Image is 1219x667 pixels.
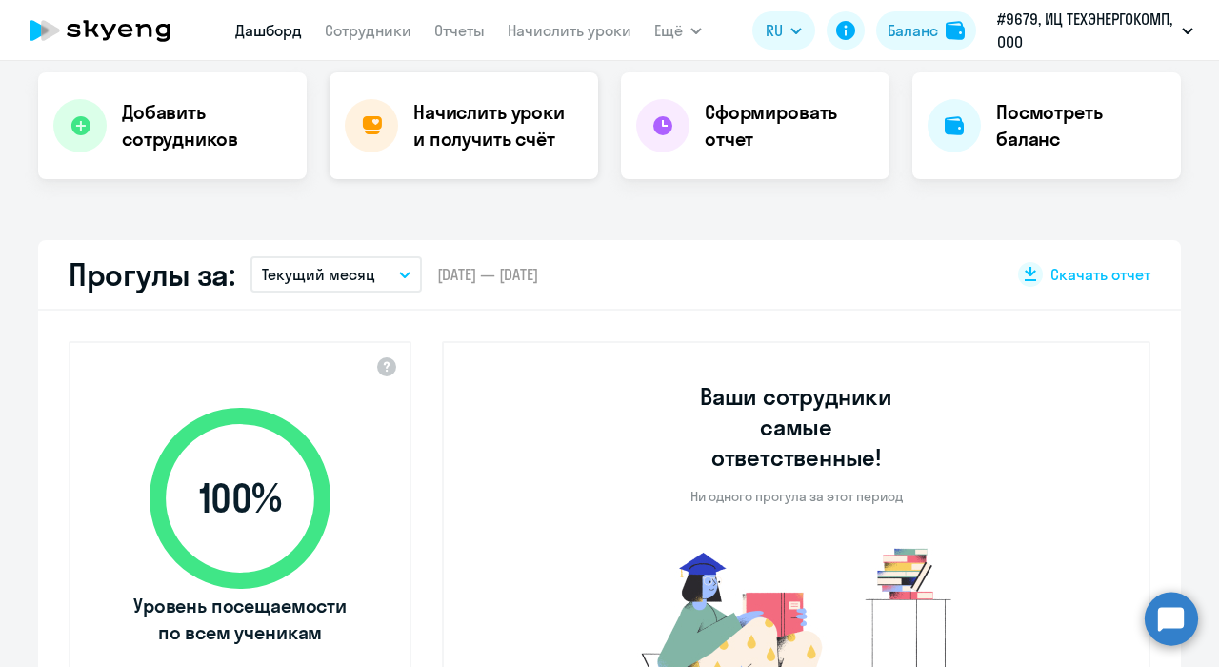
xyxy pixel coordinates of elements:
span: Ещё [654,19,683,42]
button: Ещё [654,11,702,50]
span: RU [766,19,783,42]
div: Баланс [888,19,938,42]
p: #9679, ИЦ ТЕХЭНЕРГОКОМП, ООО [997,8,1174,53]
button: #9679, ИЦ ТЕХЭНЕРГОКОМП, ООО [988,8,1203,53]
a: Начислить уроки [508,21,631,40]
h4: Добавить сотрудников [122,99,291,152]
img: balance [946,21,965,40]
button: Текущий месяц [250,256,422,293]
span: [DATE] — [DATE] [437,264,538,285]
h4: Сформировать отчет [705,99,874,152]
h4: Посмотреть баланс [996,99,1166,152]
a: Дашборд [235,21,302,40]
span: 100 % [130,475,350,521]
span: Скачать отчет [1050,264,1150,285]
a: Сотрудники [325,21,411,40]
h4: Начислить уроки и получить счёт [413,99,579,152]
p: Текущий месяц [262,263,375,286]
h3: Ваши сотрудники самые ответственные! [674,381,919,473]
button: Балансbalance [876,11,976,50]
button: RU [752,11,815,50]
h2: Прогулы за: [69,255,235,293]
span: Уровень посещаемости по всем ученикам [130,593,350,646]
a: Отчеты [434,21,485,40]
p: Ни одного прогула за этот период [690,488,903,505]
